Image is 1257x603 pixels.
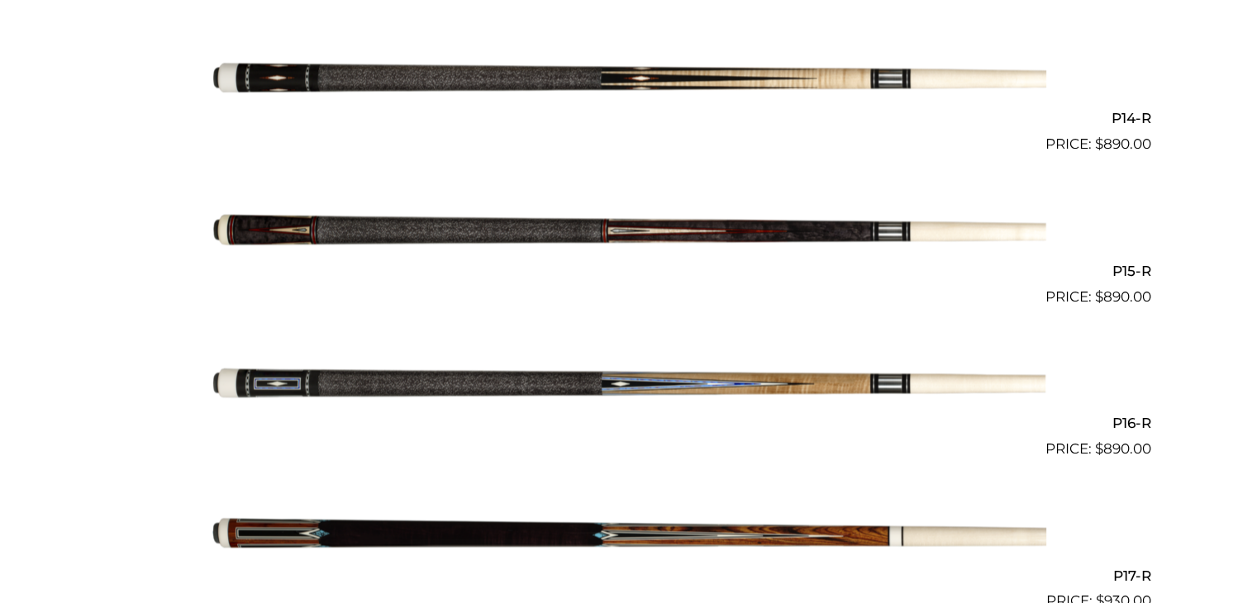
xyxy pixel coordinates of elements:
[107,10,1151,155] a: P14-R $890.00
[107,103,1151,134] h2: P14-R
[212,315,1046,453] img: P16-R
[107,408,1151,439] h2: P16-R
[107,255,1151,286] h2: P15-R
[212,10,1046,149] img: P14-R
[107,560,1151,591] h2: P17-R
[212,162,1046,301] img: P15-R
[1095,440,1103,457] span: $
[1095,135,1103,152] span: $
[1095,135,1151,152] bdi: 890.00
[107,315,1151,460] a: P16-R $890.00
[1095,288,1151,305] bdi: 890.00
[1095,440,1151,457] bdi: 890.00
[1095,288,1103,305] span: $
[107,162,1151,307] a: P15-R $890.00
